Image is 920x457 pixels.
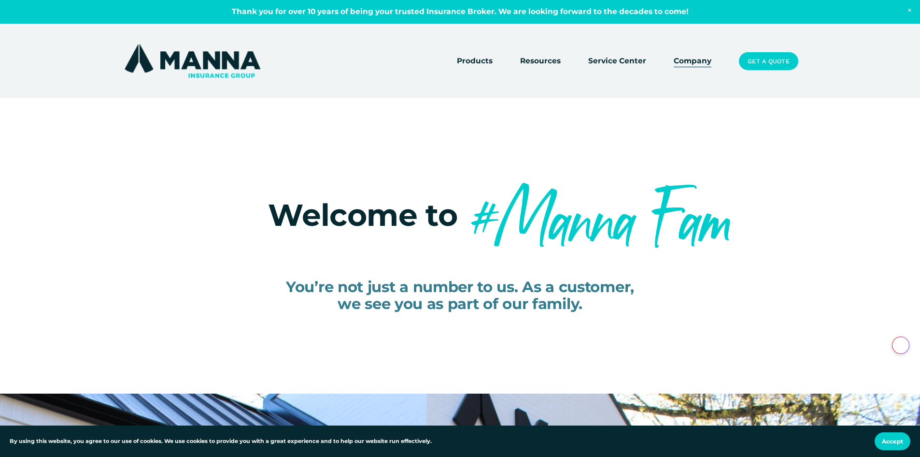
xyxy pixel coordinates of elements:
span: You’re not just a number to us. As a customer, we see you as part of our family. [286,278,634,313]
span: Products [457,55,493,67]
p: By using this website, you agree to our use of cookies. We use cookies to provide you with a grea... [10,437,432,446]
a: folder dropdown [520,55,561,68]
a: folder dropdown [457,55,493,68]
span: Accept [882,438,903,445]
img: Manna Insurance Group [122,42,263,80]
a: Company [674,55,711,68]
a: Service Center [588,55,646,68]
span: Resources [520,55,561,67]
span: Welcome to [268,196,457,234]
button: Accept [875,432,910,450]
a: Get a Quote [739,52,798,71]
